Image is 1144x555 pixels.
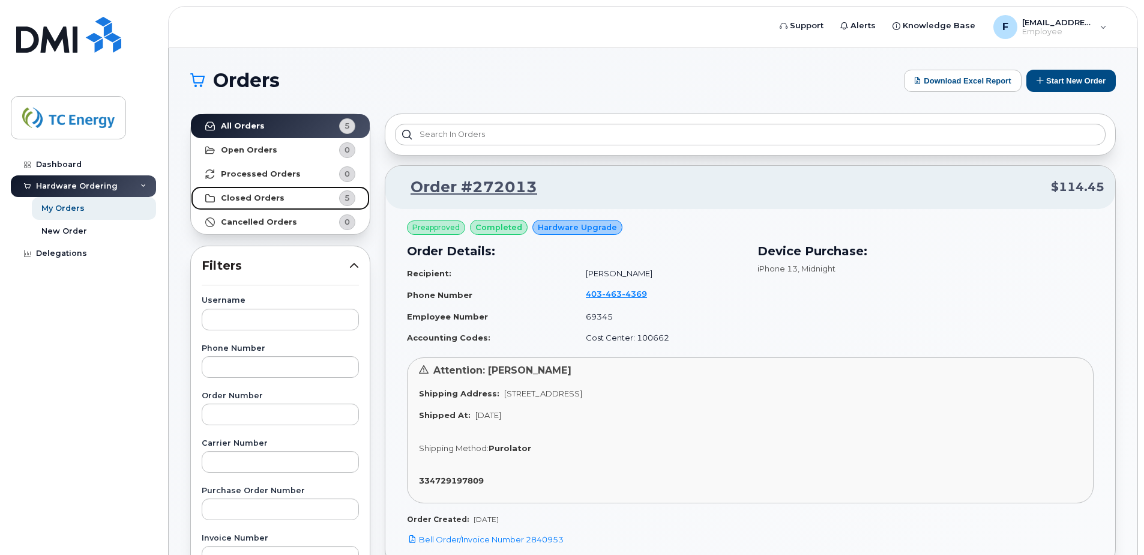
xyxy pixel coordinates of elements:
[419,476,489,485] a: 334729197809
[191,186,370,210] a: Closed Orders5
[395,124,1106,145] input: Search in orders
[798,264,835,273] span: , Midnight
[575,327,743,348] td: Cost Center: 100662
[202,297,359,305] label: Username
[575,263,743,284] td: [PERSON_NAME]
[602,289,622,299] span: 463
[757,264,798,273] span: iPhone 13
[504,389,582,398] span: [STREET_ADDRESS]
[202,257,349,274] span: Filters
[757,242,1094,260] h3: Device Purchase:
[904,70,1022,92] button: Download Excel Report
[191,162,370,186] a: Processed Orders0
[407,290,472,300] strong: Phone Number
[407,268,451,278] strong: Recipient:
[202,440,359,447] label: Carrier Number
[191,114,370,138] a: All Orders5
[1026,70,1116,92] button: Start New Order
[213,71,280,89] span: Orders
[586,289,647,299] span: 403
[345,192,350,204] span: 5
[221,145,277,155] strong: Open Orders
[475,222,522,233] span: completed
[407,333,490,342] strong: Accounting Codes:
[575,306,743,327] td: 69345
[586,289,661,299] a: 4034634369
[412,222,460,233] span: Preapproved
[202,487,359,495] label: Purchase Order Number
[538,222,617,233] span: Hardware Upgrade
[345,216,350,228] span: 0
[345,120,350,132] span: 5
[475,410,501,420] span: [DATE]
[396,177,537,198] a: Order #272013
[433,365,571,376] span: Attention: [PERSON_NAME]
[221,217,297,227] strong: Cancelled Orders
[191,138,370,162] a: Open Orders0
[345,168,350,180] span: 0
[419,389,499,398] strong: Shipping Address:
[202,392,359,400] label: Order Number
[419,476,484,485] strong: 334729197809
[345,144,350,156] span: 0
[407,242,743,260] h3: Order Details:
[489,443,531,453] strong: Purolator
[202,345,359,353] label: Phone Number
[202,535,359,542] label: Invoice Number
[622,289,647,299] span: 4369
[407,515,469,524] strong: Order Created:
[474,515,499,524] span: [DATE]
[407,312,488,321] strong: Employee Number
[1051,178,1104,196] span: $114.45
[419,443,489,453] span: Shipping Method:
[221,121,265,131] strong: All Orders
[221,169,301,179] strong: Processed Orders
[419,410,471,420] strong: Shipped At:
[1092,503,1135,546] iframe: Messenger Launcher
[407,535,564,544] a: Bell Order/Invoice Number 2840953
[221,193,284,203] strong: Closed Orders
[191,210,370,234] a: Cancelled Orders0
